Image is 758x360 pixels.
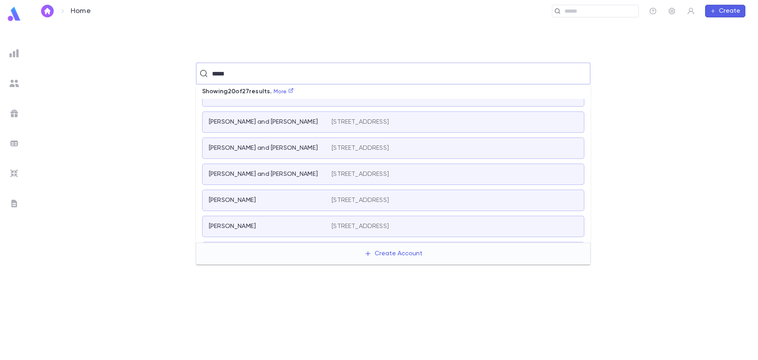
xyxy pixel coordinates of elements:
[9,109,19,118] img: campaigns_grey.99e729a5f7ee94e3726e6486bddda8f1.svg
[332,222,389,230] p: [STREET_ADDRESS]
[9,49,19,58] img: reports_grey.c525e4749d1bce6a11f5fe2a8de1b229.svg
[209,118,318,126] p: [PERSON_NAME] and [PERSON_NAME]
[43,8,52,14] img: home_white.a664292cf8c1dea59945f0da9f25487c.svg
[332,170,389,178] p: [STREET_ADDRESS]
[332,196,389,204] p: [STREET_ADDRESS]
[209,170,318,178] p: [PERSON_NAME] and [PERSON_NAME]
[209,144,318,152] p: [PERSON_NAME] and [PERSON_NAME]
[705,5,745,17] button: Create
[209,196,256,204] p: [PERSON_NAME]
[9,199,19,208] img: letters_grey.7941b92b52307dd3b8a917253454ce1c.svg
[274,89,294,94] a: More
[9,169,19,178] img: imports_grey.530a8a0e642e233f2baf0ef88e8c9fcb.svg
[71,7,91,15] p: Home
[9,139,19,148] img: batches_grey.339ca447c9d9533ef1741baa751efc33.svg
[332,144,389,152] p: [STREET_ADDRESS]
[196,85,300,99] p: Showing 20 of 27 results.
[209,222,256,230] p: [PERSON_NAME]
[9,79,19,88] img: students_grey.60c7aba0da46da39d6d829b817ac14fc.svg
[358,246,429,261] button: Create Account
[6,6,22,22] img: logo
[332,118,389,126] p: [STREET_ADDRESS]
